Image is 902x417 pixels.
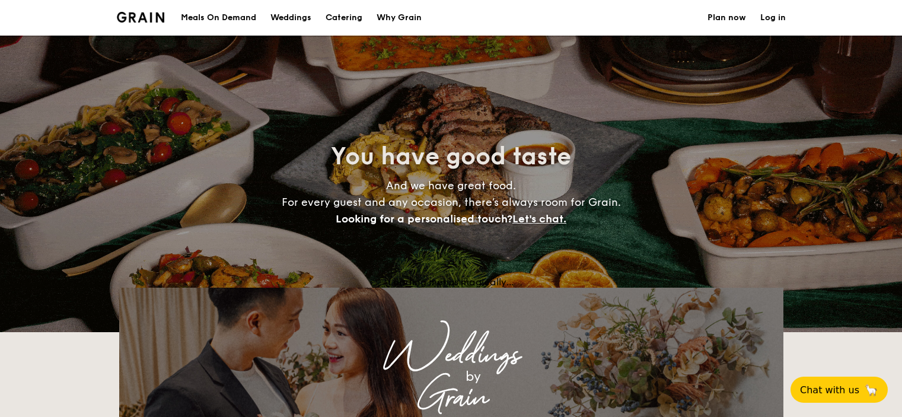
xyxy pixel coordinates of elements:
[224,345,679,366] div: Weddings
[117,12,165,23] a: Logotype
[512,212,566,225] span: Let's chat.
[224,387,679,409] div: Grain
[336,212,512,225] span: Looking for a personalised touch?
[800,384,859,396] span: Chat with us
[282,179,621,225] span: And we have great food. For every guest and any occasion, there’s always room for Grain.
[119,276,783,288] div: Loading menus magically...
[864,383,878,397] span: 🦙
[791,377,888,403] button: Chat with us🦙
[267,366,679,387] div: by
[331,142,571,171] span: You have good taste
[117,12,165,23] img: Grain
